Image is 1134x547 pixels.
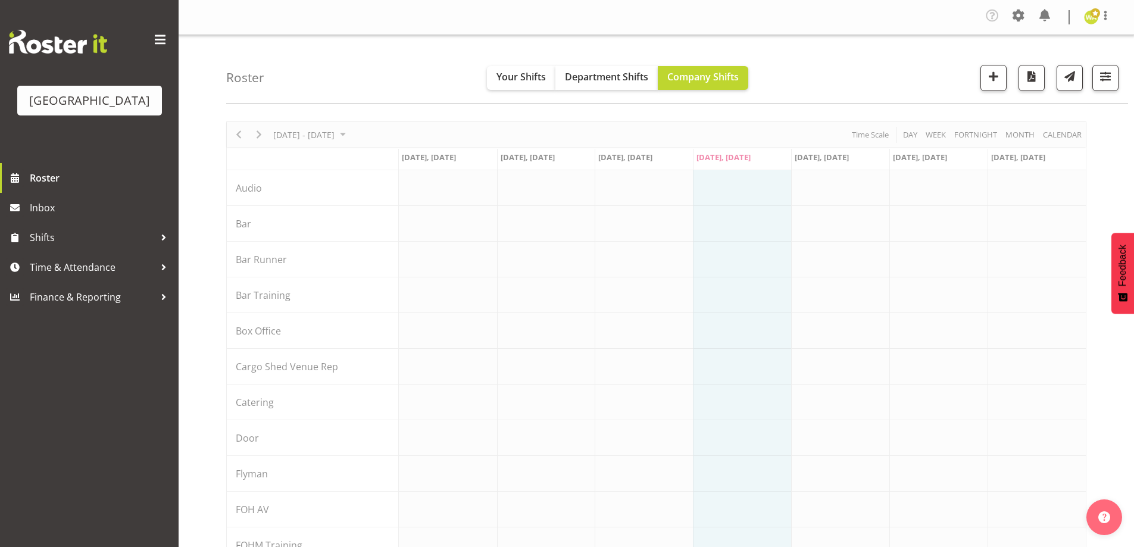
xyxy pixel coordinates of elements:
button: Company Shifts [658,66,748,90]
h4: Roster [226,71,264,85]
button: Send a list of all shifts for the selected filtered period to all rostered employees. [1057,65,1083,91]
div: [GEOGRAPHIC_DATA] [29,92,150,110]
span: Roster [30,169,173,187]
img: help-xxl-2.png [1098,511,1110,523]
button: Your Shifts [487,66,555,90]
span: Time & Attendance [30,258,155,276]
img: Rosterit website logo [9,30,107,54]
span: Company Shifts [667,70,739,83]
span: Feedback [1117,245,1128,286]
span: Your Shifts [496,70,546,83]
button: Filter Shifts [1092,65,1119,91]
button: Feedback - Show survey [1111,233,1134,314]
span: Department Shifts [565,70,648,83]
span: Shifts [30,229,155,246]
img: wendy-auld9530.jpg [1084,10,1098,24]
span: Inbox [30,199,173,217]
button: Department Shifts [555,66,658,90]
button: Add a new shift [980,65,1007,91]
button: Download a PDF of the roster according to the set date range. [1019,65,1045,91]
span: Finance & Reporting [30,288,155,306]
